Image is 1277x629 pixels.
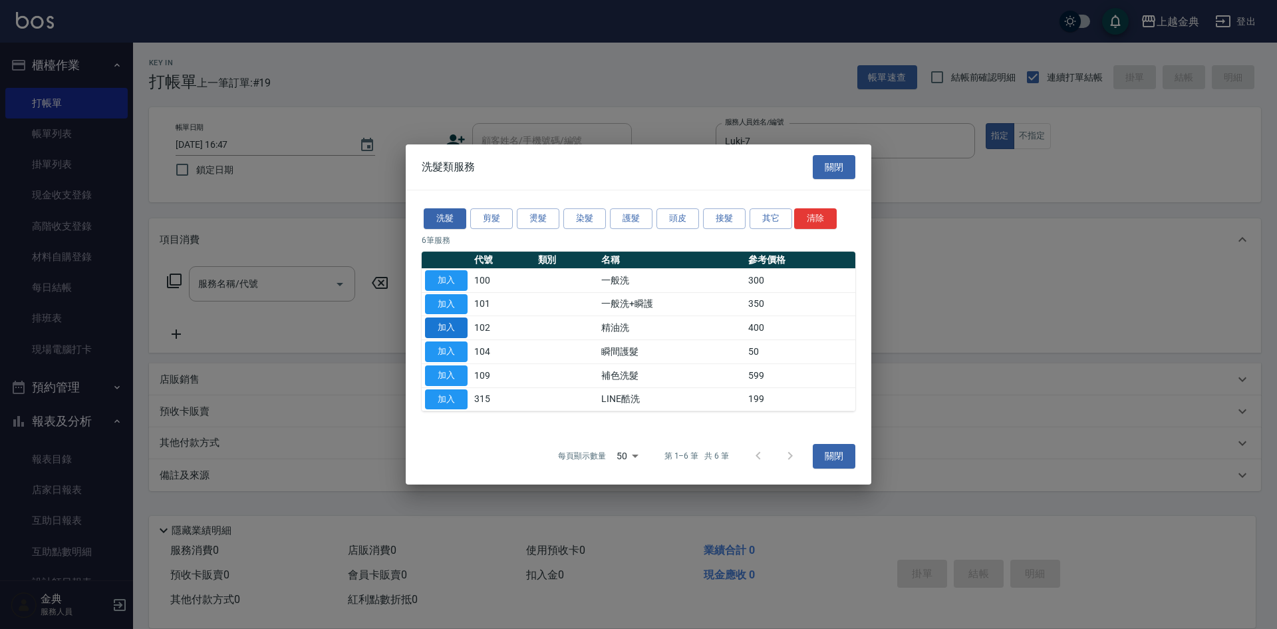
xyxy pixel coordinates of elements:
[563,208,606,229] button: 染髮
[745,363,855,387] td: 599
[745,316,855,340] td: 400
[598,292,745,316] td: 一般洗+瞬護
[598,252,745,269] th: 名稱
[794,208,837,229] button: 清除
[422,160,475,174] span: 洗髮類服務
[745,387,855,411] td: 199
[517,208,559,229] button: 燙髮
[598,340,745,364] td: 瞬間護髮
[656,208,699,229] button: 頭皮
[425,365,468,386] button: 加入
[610,208,652,229] button: 護髮
[471,316,535,340] td: 102
[598,268,745,292] td: 一般洗
[745,268,855,292] td: 300
[813,444,855,469] button: 關閉
[471,363,535,387] td: 109
[750,208,792,229] button: 其它
[424,208,466,229] button: 洗髮
[745,252,855,269] th: 參考價格
[745,340,855,364] td: 50
[611,438,643,474] div: 50
[471,340,535,364] td: 104
[471,387,535,411] td: 315
[703,208,746,229] button: 接髮
[425,294,468,315] button: 加入
[471,292,535,316] td: 101
[422,234,855,246] p: 6 筆服務
[598,387,745,411] td: LINE酷洗
[745,292,855,316] td: 350
[425,389,468,410] button: 加入
[813,155,855,180] button: 關閉
[664,450,729,462] p: 第 1–6 筆 共 6 筆
[471,252,535,269] th: 代號
[558,450,606,462] p: 每頁顯示數量
[598,363,745,387] td: 補色洗髮
[471,268,535,292] td: 100
[535,252,599,269] th: 類別
[425,341,468,362] button: 加入
[598,316,745,340] td: 精油洗
[470,208,513,229] button: 剪髮
[425,270,468,291] button: 加入
[425,317,468,338] button: 加入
